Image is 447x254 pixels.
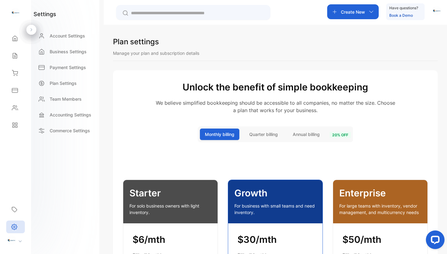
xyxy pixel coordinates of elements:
[113,50,438,56] p: Manage your plan and subscription details
[244,129,283,140] button: Quarter billing
[205,131,234,138] span: Monthly billing
[389,5,418,11] p: Have questions?
[129,203,211,216] p: For solo business owners with light inventory.
[432,4,441,19] button: avatar
[34,93,97,105] a: Team Members
[34,29,97,42] a: Account Settings
[50,48,87,55] p: Business Settings
[421,228,447,254] iframe: LiveChat chat widget
[123,99,428,114] p: We believe simplified bookkeeping should be accessible to all companies, no matter the size. Choo...
[200,129,239,140] button: Monthly billing
[327,4,379,19] button: Create New
[50,127,90,134] p: Commerce Settings
[34,77,97,90] a: Plan Settings
[50,64,86,71] p: Payment Settings
[7,236,16,245] img: profile
[389,13,413,18] a: Book a Demo
[50,80,77,86] p: Plan Settings
[339,186,421,200] p: Enterprise
[249,131,278,138] span: Quarter billing
[237,233,313,247] h1: $30/mth
[34,45,97,58] a: Business Settings
[234,186,316,200] p: Growth
[342,233,418,247] h1: $50/mth
[234,203,316,216] p: For business with small teams and need inventory.
[330,132,351,138] span: 20 % off
[50,96,82,102] p: Team Members
[11,8,20,17] img: logo
[339,203,421,216] p: For large teams with inventory, vendor management, and multicurrency needs
[293,131,320,138] span: Annual billing
[34,108,97,121] a: Accounting Settings
[133,233,208,247] h1: $6/mth
[50,33,85,39] p: Account Settings
[123,80,428,94] h2: Unlock the benefit of simple bookkeeping
[50,112,91,118] p: Accounting Settings
[113,36,159,47] h1: Plan settings
[34,10,56,18] h1: settings
[432,6,441,15] img: avatar
[341,9,365,15] p: Create New
[34,61,97,74] a: Payment Settings
[129,186,211,200] p: Starter
[288,129,325,140] button: Annual billing
[34,124,97,137] a: Commerce Settings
